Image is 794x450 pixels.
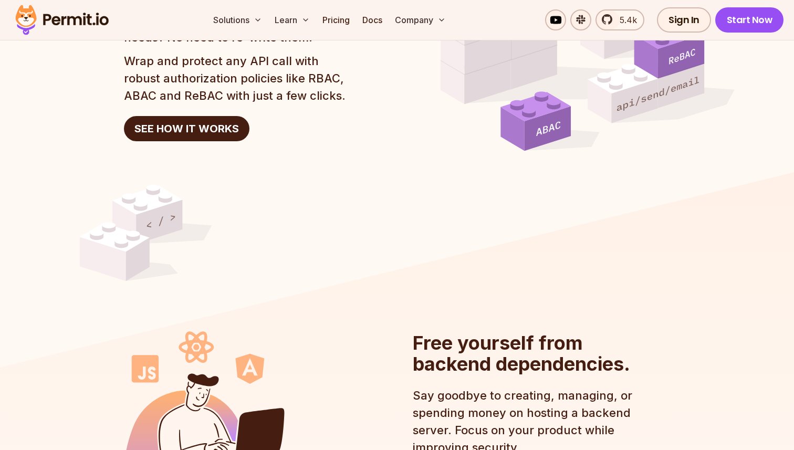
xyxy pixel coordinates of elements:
[124,116,249,141] a: SEE HOW IT WORKS
[209,9,266,30] button: Solutions
[391,9,450,30] button: Company
[124,53,353,104] p: Wrap and protect any API call with robust authorization policies like RBAC, ABAC and ReBAC with j...
[657,7,711,33] a: Sign In
[715,7,784,33] a: Start Now
[595,9,644,30] a: 5.4k
[11,2,113,38] img: Permit logo
[613,14,637,26] span: 5.4k
[318,9,354,30] a: Pricing
[413,332,648,374] h2: Free yourself from backend dependencies.
[358,9,386,30] a: Docs
[270,9,314,30] button: Learn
